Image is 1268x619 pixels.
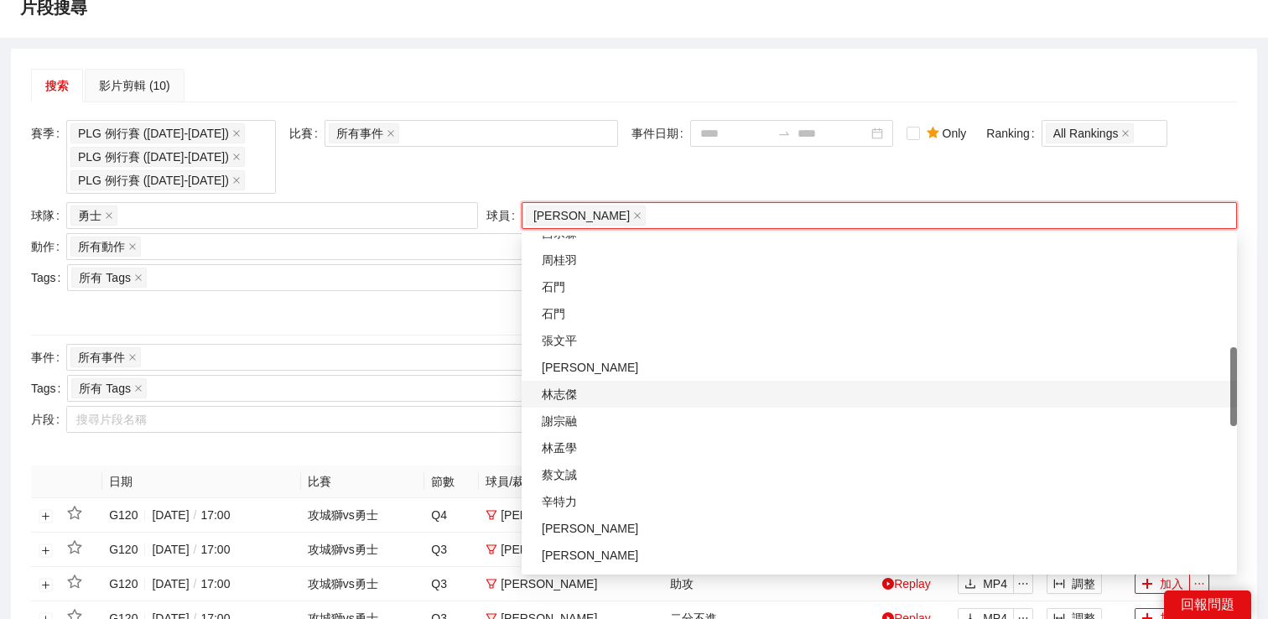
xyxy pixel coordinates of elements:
[134,273,143,282] span: close
[70,147,245,167] span: PLG 例行賽 (2021-2022)
[39,509,53,523] button: 展開行
[424,498,479,533] td: Q4
[105,211,113,220] span: close
[479,567,663,601] td: [PERSON_NAME]
[78,348,125,367] span: 所有事件
[78,148,229,166] span: PLG 例行賽 ([DATE]-[DATE])
[920,124,974,143] span: Only
[289,120,325,147] label: 比賽
[31,264,67,291] label: Tags
[109,575,294,593] div: G120 [DATE] 17:00
[79,268,130,287] span: 所有 Tags
[542,278,1227,296] div: 石門
[1013,574,1033,594] button: ellipsis
[486,202,522,229] label: 球員
[522,569,1237,596] div: 曾祥鈞
[1164,590,1251,619] div: 回報問題
[542,546,1227,564] div: [PERSON_NAME]
[128,353,137,362] span: close
[486,578,497,590] span: filter
[232,153,241,161] span: close
[486,544,497,555] span: filter
[387,129,395,138] span: close
[958,574,1014,594] button: downloadMP4
[99,76,170,95] div: 影片剪輯 (10)
[31,406,66,433] label: 片段
[1053,124,1119,143] span: All Rankings
[522,488,1237,515] div: 辛特力
[522,408,1237,434] div: 謝宗融
[522,381,1237,408] div: 林志傑
[31,344,66,371] label: 事件
[882,578,894,590] span: play-circle
[964,578,976,591] span: download
[424,567,479,601] td: Q3
[522,300,1237,327] div: 石門
[542,519,1227,538] div: [PERSON_NAME]
[78,206,101,225] span: 勇士
[542,331,1227,350] div: 張文平
[301,567,425,601] td: 攻城獅 vs 勇士
[631,120,690,147] label: 事件日期
[109,506,294,524] div: G120 [DATE] 17:00
[70,170,245,190] span: PLG 例行賽 (2023-2024)
[134,384,143,393] span: close
[522,354,1237,381] div: 洪楷傑
[67,540,82,555] span: star
[1189,574,1209,594] button: ellipsis
[522,247,1237,273] div: 周桂羽
[777,127,791,140] span: to
[542,304,1227,323] div: 石門
[301,498,425,533] td: 攻城獅 vs 勇士
[1135,574,1190,594] button: plus加入
[1141,578,1153,591] span: plus
[102,466,301,498] th: 日期
[479,466,663,498] th: 球員 / 裁判
[1047,574,1102,594] button: column-width調整
[542,439,1227,457] div: 林孟學
[542,412,1227,430] div: 謝宗融
[190,508,201,522] span: /
[542,251,1227,269] div: 周桂羽
[67,506,82,521] span: star
[986,120,1041,147] label: Ranking
[45,76,69,95] div: 搜索
[1121,129,1130,138] span: close
[336,124,383,143] span: 所有事件
[31,375,67,402] label: Tags
[39,578,53,591] button: 展開行
[526,205,646,226] span: 塞瑟夫
[424,466,479,498] th: 節數
[79,379,130,398] span: 所有 Tags
[542,385,1227,403] div: 林志傑
[542,466,1227,484] div: 蔡文誠
[70,123,245,143] span: PLG 例行賽 (2022-2023)
[301,466,425,498] th: 比賽
[522,273,1237,300] div: 石門
[190,577,201,590] span: /
[522,542,1237,569] div: 沛登
[533,206,630,225] span: [PERSON_NAME]
[663,567,817,601] td: 助攻
[301,533,425,567] td: 攻城獅 vs 勇士
[1014,578,1032,590] span: ellipsis
[777,127,791,140] span: swap-right
[31,233,66,260] label: 動作
[31,120,66,147] label: 賽季
[190,543,201,556] span: /
[882,577,931,590] a: Replay
[479,533,663,567] td: [PERSON_NAME]
[522,327,1237,354] div: 張文平
[78,171,229,190] span: PLG 例行賽 ([DATE]-[DATE])
[232,176,241,185] span: close
[1190,578,1208,590] span: ellipsis
[522,515,1237,542] div: 林郅為
[542,492,1227,511] div: 辛特力
[522,434,1237,461] div: 林孟學
[78,124,229,143] span: PLG 例行賽 ([DATE]-[DATE])
[67,575,82,590] span: star
[522,461,1237,488] div: 蔡文誠
[31,202,66,229] label: 球隊
[633,211,642,220] span: close
[927,127,939,139] span: star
